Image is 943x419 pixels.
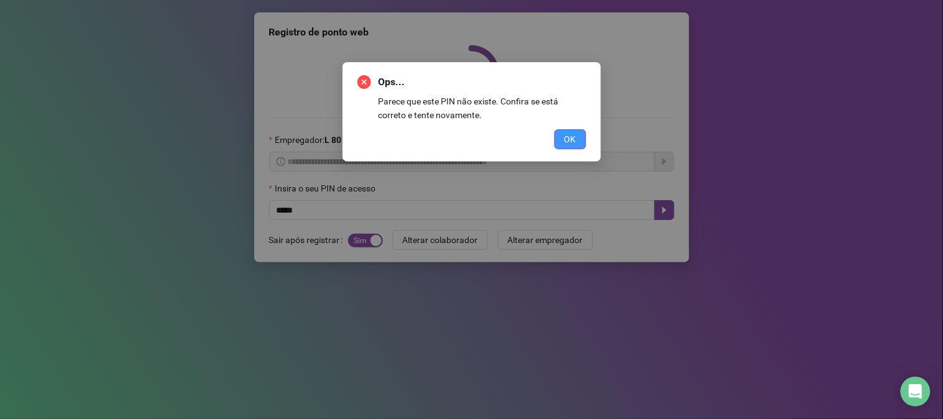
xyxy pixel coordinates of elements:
span: close-circle [357,75,371,89]
button: OK [554,129,586,149]
div: Parece que este PIN não existe. Confira se está correto e tente novamente. [379,94,586,122]
div: Open Intercom Messenger [901,377,931,407]
span: OK [564,132,576,146]
span: Ops... [379,75,586,90]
